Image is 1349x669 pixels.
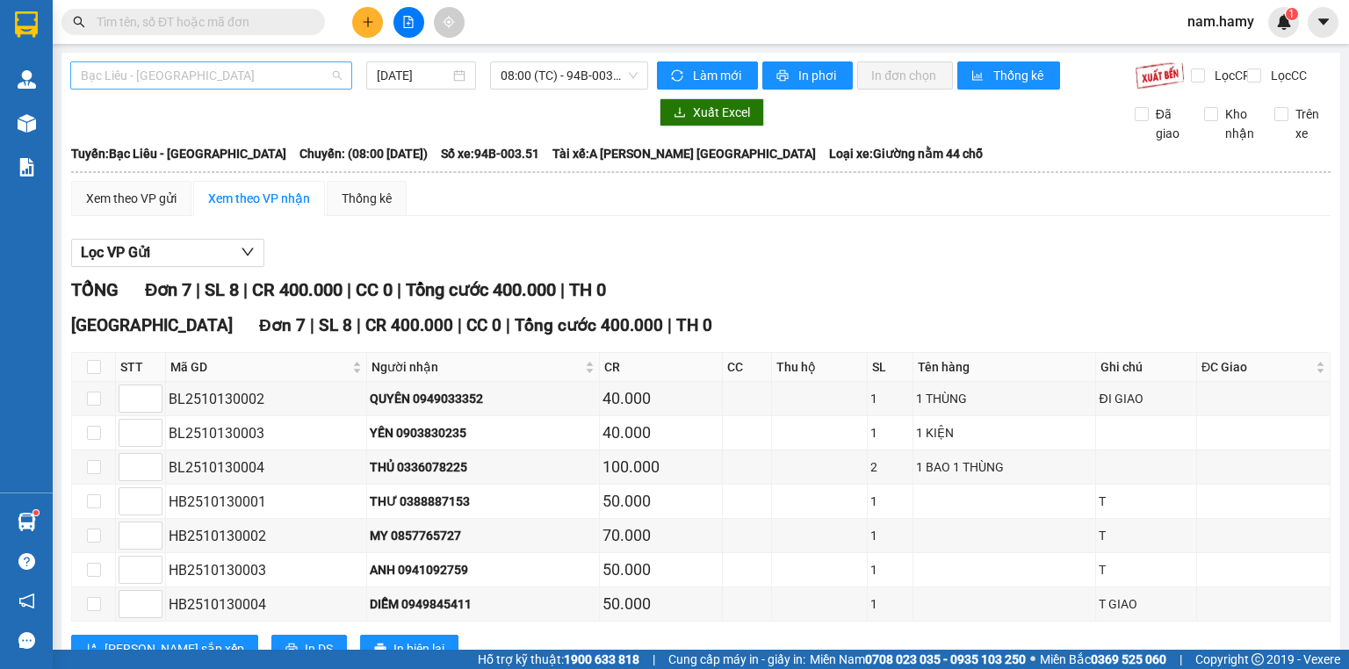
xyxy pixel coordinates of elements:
div: HB2510130001 [169,491,364,513]
span: Xuất Excel [693,103,750,122]
button: printerIn biên lai [360,635,458,663]
span: | [243,279,248,300]
li: 995 [PERSON_NAME] [8,39,335,61]
th: Thu hộ [772,353,868,382]
button: downloadXuất Excel [660,98,764,126]
div: 40.000 [602,421,719,445]
button: caret-down [1308,7,1338,38]
span: CC 0 [356,279,393,300]
span: Lọc CC [1264,66,1309,85]
button: bar-chartThống kê [957,61,1060,90]
span: Lọc VP Gửi [81,241,150,263]
span: bar-chart [971,69,986,83]
span: Loại xe: Giường nằm 44 chỗ [829,144,983,163]
input: 13/10/2025 [377,66,449,85]
div: 50.000 [602,592,719,616]
td: BL2510130004 [166,450,367,485]
div: T [1099,492,1194,511]
button: sort-ascending[PERSON_NAME] sắp xếp [71,635,258,663]
span: [GEOGRAPHIC_DATA] [71,315,233,335]
span: printer [776,69,791,83]
span: Miền Bắc [1040,650,1166,669]
div: BL2510130003 [169,422,364,444]
div: BL2510130004 [169,457,364,478]
span: Tổng cước 400.000 [515,315,663,335]
b: Tuyến: Bạc Liêu - [GEOGRAPHIC_DATA] [71,147,286,161]
span: TH 0 [676,315,712,335]
span: message [18,632,35,649]
div: 100.000 [602,455,719,479]
button: printerIn DS [271,635,347,663]
div: HB2510130003 [169,559,364,581]
span: environment [101,42,115,56]
span: Đơn 7 [259,315,306,335]
th: CC [723,353,772,382]
button: aim [434,7,465,38]
span: | [310,315,314,335]
span: | [196,279,200,300]
div: 2 [870,457,910,477]
button: Lọc VP Gửi [71,239,264,267]
span: CC 0 [466,315,501,335]
td: HB2510130004 [166,587,367,622]
img: 9k= [1135,61,1185,90]
div: 1 BAO 1 THÙNG [916,457,1093,477]
b: Nhà Xe Hà My [101,11,234,33]
span: Đã giao [1149,104,1192,143]
span: Kho nhận [1218,104,1261,143]
span: | [347,279,351,300]
div: 1 THÙNG [916,389,1093,408]
div: 70.000 [602,523,719,548]
div: 1 KIỆN [916,423,1093,442]
span: sort-ascending [85,643,97,657]
th: SL [868,353,913,382]
div: QUYÊN 0949033352 [370,389,595,408]
span: In phơi [798,66,839,85]
b: GỬI : Bến Xe Bạc Liêu [8,110,244,139]
span: CR 400.000 [252,279,343,300]
div: 1 [870,389,910,408]
span: down [241,245,255,259]
button: syncLàm mới [657,61,758,90]
span: Bạc Liêu - Sài Gòn [81,62,342,89]
th: STT [116,353,166,382]
span: search [73,16,85,28]
div: Xem theo VP nhận [208,189,310,208]
div: 50.000 [602,557,719,582]
div: 1 [870,560,910,579]
span: In DS [305,639,333,658]
span: Tài xế: A [PERSON_NAME] [GEOGRAPHIC_DATA] [552,144,816,163]
span: [PERSON_NAME] sắp xếp [105,639,244,658]
span: Số xe: 94B-003.51 [441,144,539,163]
button: printerIn phơi [762,61,853,90]
span: question-circle [18,553,35,570]
strong: 1900 633 818 [564,652,639,666]
span: Đơn 7 [145,279,191,300]
span: | [1179,650,1182,669]
span: 1 [1288,8,1295,20]
span: Cung cấp máy in - giấy in: [668,650,805,669]
img: icon-new-feature [1276,14,1292,30]
span: Người nhận [372,357,581,377]
div: HB2510130002 [169,525,364,547]
div: 1 [870,526,910,545]
sup: 1 [1286,8,1298,20]
button: In đơn chọn [857,61,953,90]
div: T [1099,526,1194,545]
div: T GIAO [1099,594,1194,614]
span: In biên lai [393,639,444,658]
span: TH 0 [569,279,606,300]
input: Tìm tên, số ĐT hoặc mã đơn [97,12,304,32]
img: warehouse-icon [18,114,36,133]
span: SL 8 [319,315,352,335]
th: Tên hàng [913,353,1096,382]
span: copyright [1252,653,1264,665]
div: THỦ 0336078225 [370,457,595,477]
span: Hỗ trợ kỹ thuật: [478,650,639,669]
div: 1 [870,492,910,511]
td: BL2510130002 [166,382,367,416]
span: download [674,106,686,120]
span: | [506,315,510,335]
span: SL 8 [205,279,239,300]
span: Miền Nam [810,650,1026,669]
